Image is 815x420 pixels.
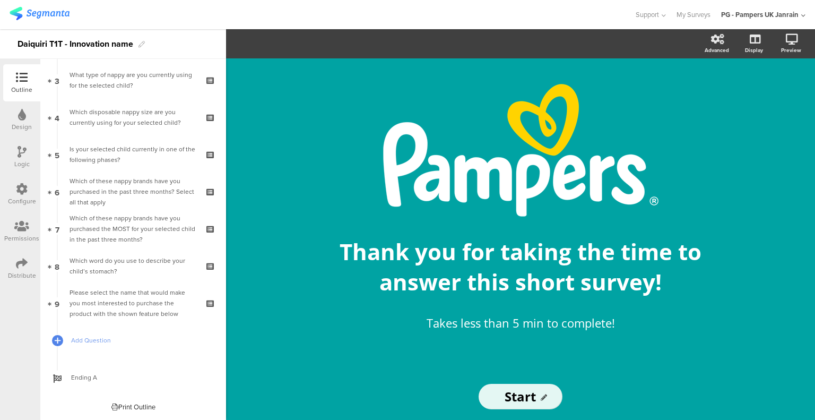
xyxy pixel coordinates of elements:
[721,10,799,20] div: PG - Pampers UK Janrain
[55,260,59,272] span: 8
[8,271,36,280] div: Distribute
[55,74,59,86] span: 3
[43,62,223,99] a: 3 What type of nappy are you currently using for the selected child?
[70,70,196,91] div: What type of nappy are you currently using for the selected child?
[43,173,223,210] a: 6 Which of these nappy brands have you purchased in the past three months? Select all that apply
[55,186,59,198] span: 6
[11,85,32,95] div: Outline
[70,107,196,128] div: Which disposable nappy size are you currently using for your selected child?
[71,372,207,383] span: Ending A
[70,255,196,277] div: Which word do you use to describe your child’s stomach?
[335,314,706,332] p: Takes less than 5 min to complete!
[55,112,59,123] span: 4
[705,46,729,54] div: Advanced
[10,7,70,20] img: segmanta logo
[745,46,763,54] div: Display
[70,213,196,245] div: Which of these nappy brands have you purchased the MOST for your selected child in the past three...
[14,159,30,169] div: Logic
[71,335,207,346] span: Add Question
[43,359,223,396] a: Ending A
[324,236,717,297] p: Thank you for taking the time to answer this short survey!
[111,402,155,412] div: Print Outline
[43,247,223,285] a: 8 Which word do you use to describe your child’s stomach?
[55,149,59,160] span: 5
[12,122,32,132] div: Design
[70,176,196,208] div: Which of these nappy brands have you purchased in the past three months? Select all that apply
[55,223,59,235] span: 7
[70,287,196,319] div: Please select the name that would make you most interested to purchase the product with the shown...
[43,285,223,322] a: 9 Please select the name that would make you most interested to purchase the product with the sho...
[43,210,223,247] a: 7 Which of these nappy brands have you purchased the MOST for your selected child in the past thr...
[4,234,39,243] div: Permissions
[55,297,59,309] span: 9
[479,384,562,409] input: Start
[781,46,801,54] div: Preview
[43,136,223,173] a: 5 Is your selected child currently in one of the following phases?
[18,36,133,53] div: Daiquiri T1T - Innovation name
[8,196,36,206] div: Configure
[70,144,196,165] div: Is your selected child currently in one of the following phases?
[43,99,223,136] a: 4 Which disposable nappy size are you currently using for your selected child?
[636,10,659,20] span: Support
